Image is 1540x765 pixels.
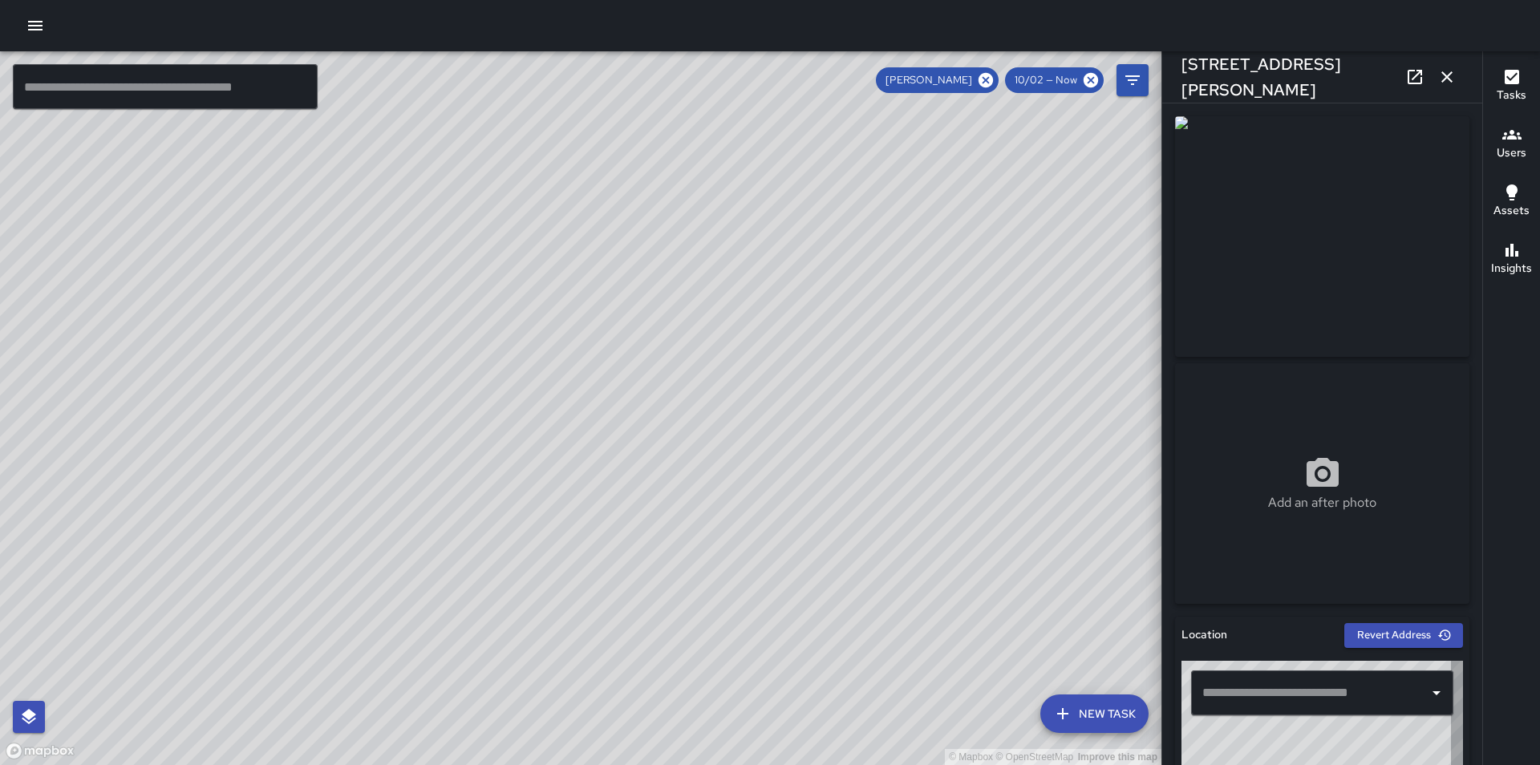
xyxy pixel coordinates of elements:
[1344,623,1463,648] button: Revert Address
[1497,87,1526,104] h6: Tasks
[1483,115,1540,173] button: Users
[1175,116,1469,357] img: request_images%2Fa6a23080-9fa6-11f0-8a31-7312c9cbdcdd
[1040,694,1149,733] button: New Task
[1483,173,1540,231] button: Assets
[1425,682,1448,704] button: Open
[1268,493,1376,512] p: Add an after photo
[1483,58,1540,115] button: Tasks
[1493,202,1530,220] h6: Assets
[1005,67,1104,93] div: 10/02 — Now
[1483,231,1540,289] button: Insights
[1497,144,1526,162] h6: Users
[1005,72,1087,88] span: 10/02 — Now
[1491,260,1532,277] h6: Insights
[1181,51,1399,103] h6: [STREET_ADDRESS][PERSON_NAME]
[876,67,999,93] div: [PERSON_NAME]
[1181,626,1227,644] h6: Location
[1116,64,1149,96] button: Filters
[876,72,982,88] span: [PERSON_NAME]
